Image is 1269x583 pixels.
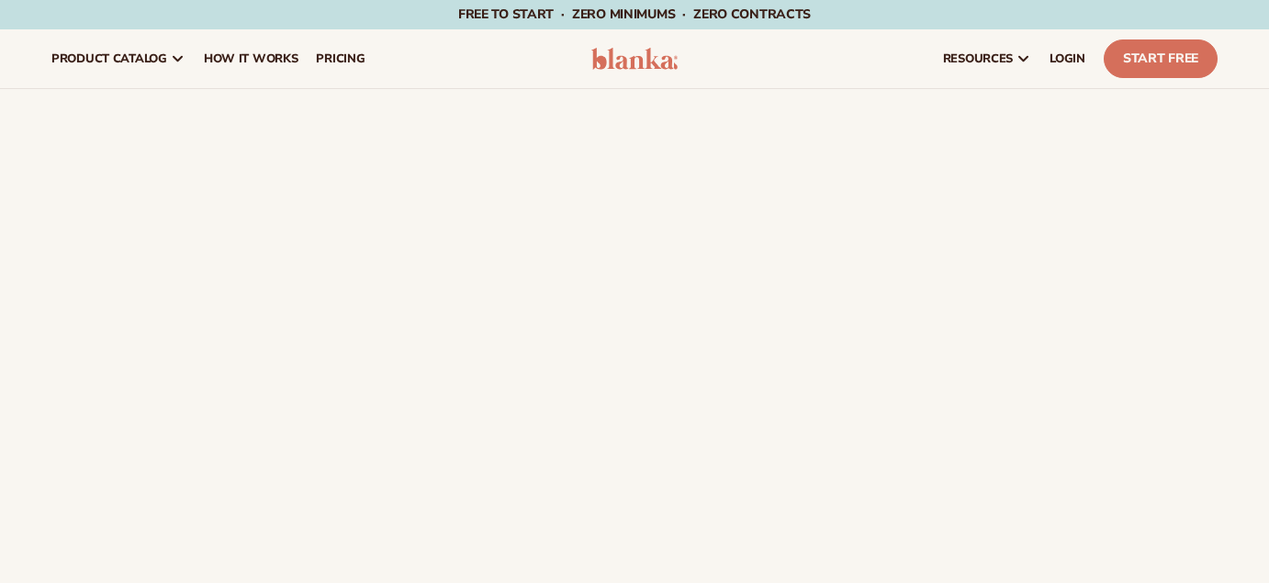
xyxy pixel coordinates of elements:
[204,51,298,66] span: How It Works
[458,6,811,23] span: Free to start · ZERO minimums · ZERO contracts
[1040,29,1095,88] a: LOGIN
[307,29,374,88] a: pricing
[1104,39,1218,78] a: Start Free
[591,48,678,70] img: logo
[943,51,1013,66] span: resources
[934,29,1040,88] a: resources
[195,29,308,88] a: How It Works
[316,51,365,66] span: pricing
[51,51,167,66] span: product catalog
[42,29,195,88] a: product catalog
[1050,51,1085,66] span: LOGIN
